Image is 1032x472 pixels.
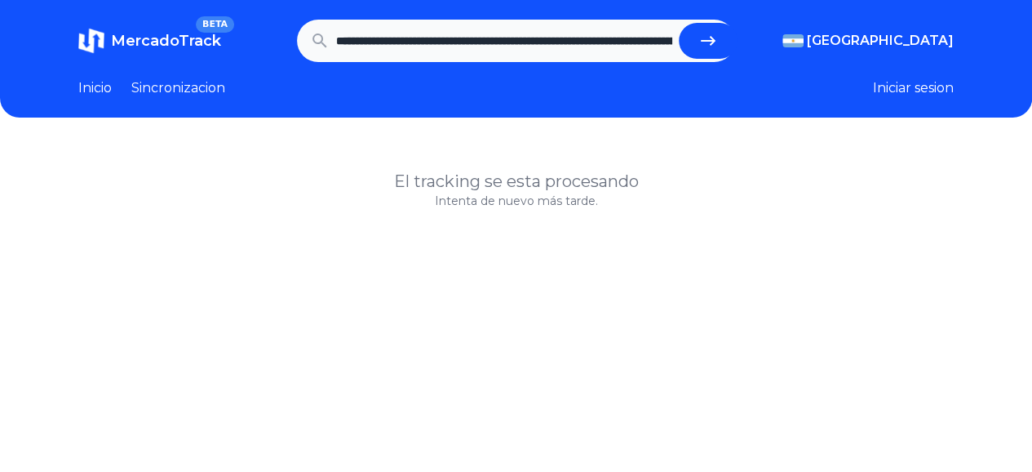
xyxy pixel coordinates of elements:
button: [GEOGRAPHIC_DATA] [782,31,954,51]
span: BETA [196,16,234,33]
img: MercadoTrack [78,28,104,54]
h1: El tracking se esta procesando [78,170,954,193]
span: MercadoTrack [111,32,221,50]
a: MercadoTrackBETA [78,28,221,54]
button: Iniciar sesion [873,78,954,98]
a: Sincronizacion [131,78,225,98]
a: Inicio [78,78,112,98]
p: Intenta de nuevo más tarde. [78,193,954,209]
img: Argentina [782,34,804,47]
span: [GEOGRAPHIC_DATA] [807,31,954,51]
